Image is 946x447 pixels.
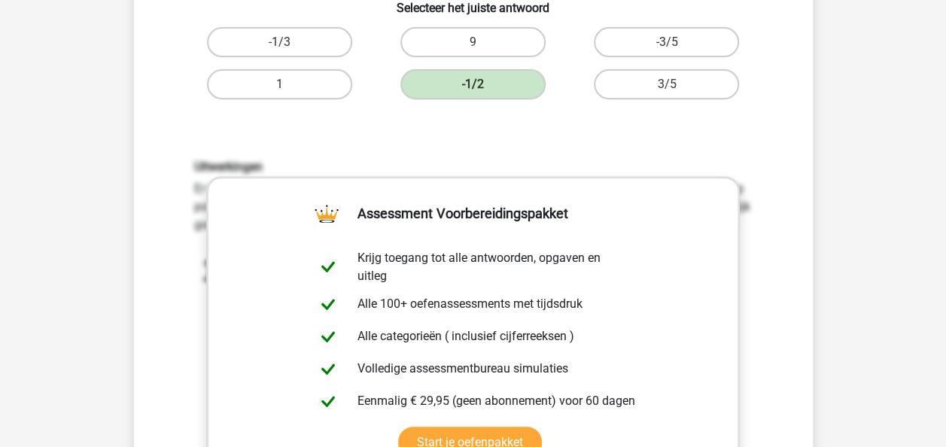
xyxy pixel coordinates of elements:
[400,69,546,99] label: -1/2
[201,253,236,287] tspan: 14
[183,160,764,374] div: Er is hier sprake van een afwisselend patroon. Dit betekent dat je een patroon hebt tussen de get...
[194,160,753,174] h6: Uitwerkingen
[594,27,739,57] label: -3/5
[207,27,352,57] label: -1/3
[207,69,352,99] label: 1
[594,69,739,99] label: 3/5
[400,27,546,57] label: 9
